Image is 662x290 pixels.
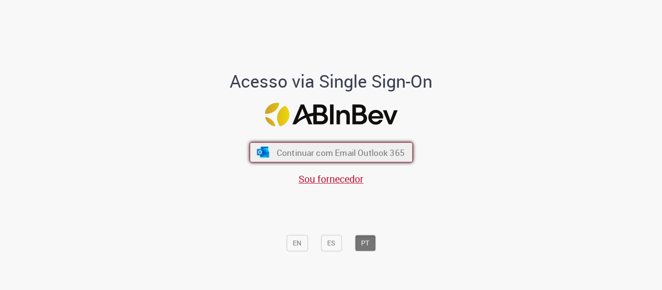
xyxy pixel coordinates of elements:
h1: Acesso via Single Sign-On [197,72,466,92]
button: EN [286,235,308,251]
a: Sou fornecedor [299,172,363,185]
img: Logo ABInBev [265,103,397,126]
button: ES [321,235,342,251]
button: PT [355,235,376,251]
span: Continuar com Email Outlook 365 [276,147,404,158]
img: ícone Azure/Microsoft 360 [256,147,270,157]
button: ícone Azure/Microsoft 360 Continuar com Email Outlook 365 [250,142,413,163]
